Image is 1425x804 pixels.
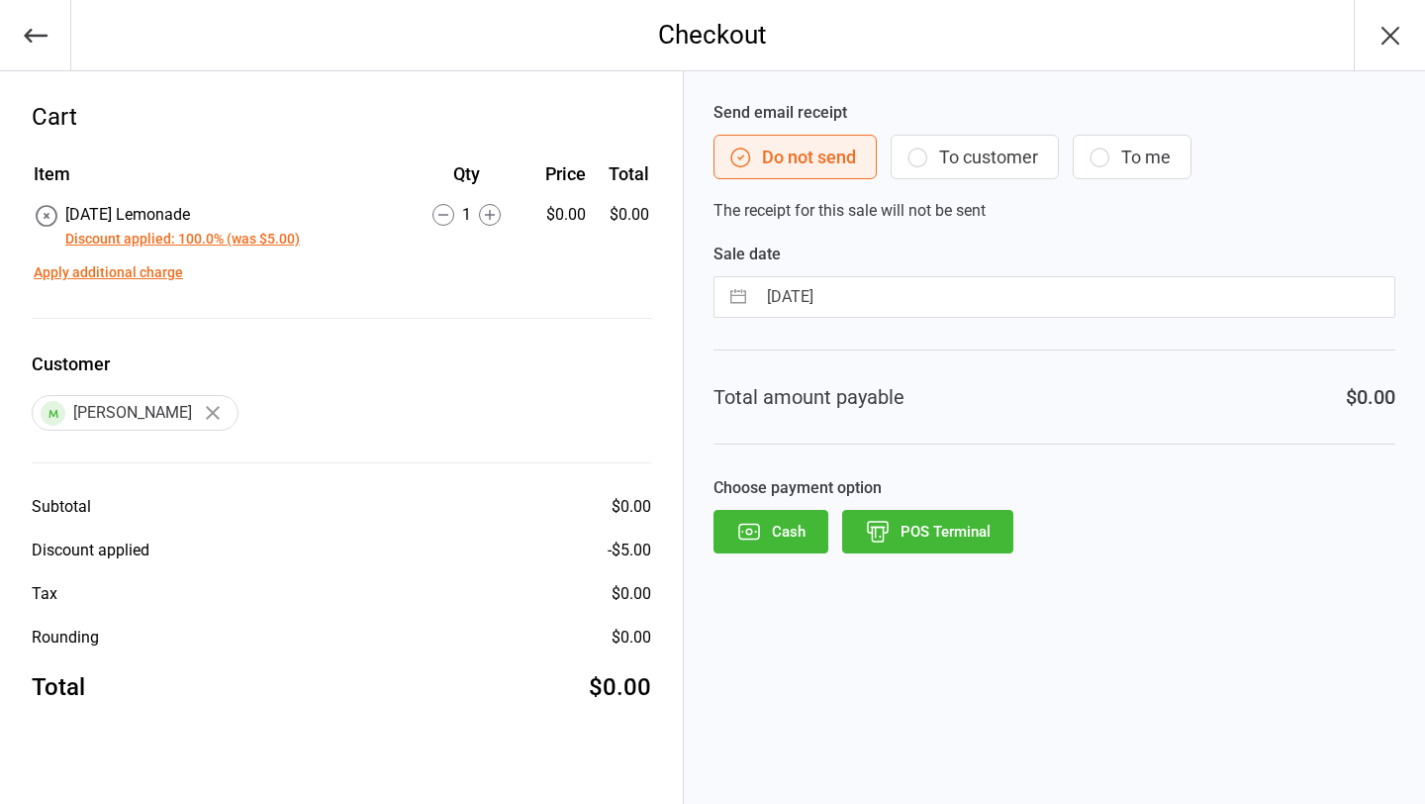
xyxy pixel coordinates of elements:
label: Sale date [713,243,1395,266]
div: $0.00 [612,582,651,606]
button: POS Terminal [842,510,1013,553]
button: To customer [891,135,1059,179]
label: Customer [32,351,651,377]
div: $0.00 [612,626,651,650]
div: Total amount payable [713,382,904,412]
div: $0.00 [612,495,651,519]
button: Cash [713,510,828,553]
div: 1 [406,203,526,227]
button: Discount applied: 100.0% (was $5.00) [65,229,300,250]
button: To me [1073,135,1191,179]
label: Choose payment option [713,476,1395,500]
div: $0.00 [528,203,586,227]
div: $0.00 [589,669,651,705]
div: $0.00 [1346,382,1395,412]
div: Cart [32,99,651,135]
th: Qty [406,160,526,201]
th: Item [34,160,404,201]
div: [PERSON_NAME] [32,395,238,431]
button: Do not send [713,135,877,179]
th: Total [594,160,649,201]
td: $0.00 [594,203,649,251]
label: Send email receipt [713,101,1395,125]
div: Subtotal [32,495,91,519]
div: Price [528,160,586,187]
div: - $5.00 [608,539,651,562]
div: The receipt for this sale will not be sent [713,101,1395,223]
div: Rounding [32,626,99,650]
div: Tax [32,582,57,606]
div: Discount applied [32,539,149,562]
span: [DATE] Lemonade [65,205,190,224]
div: Total [32,669,85,705]
button: Apply additional charge [34,262,183,283]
